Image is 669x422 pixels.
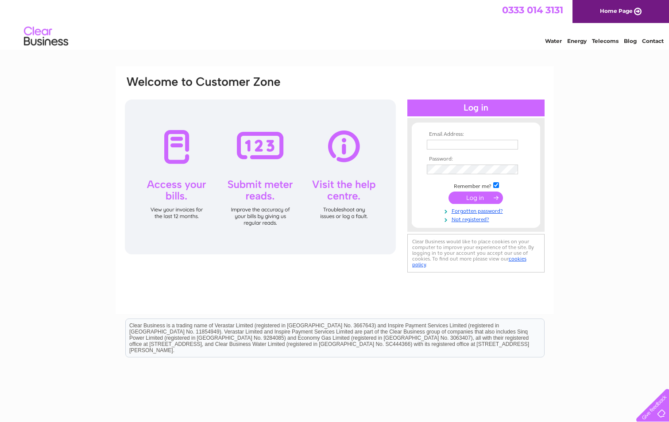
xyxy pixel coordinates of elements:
[425,181,527,190] td: Remember me?
[592,38,619,44] a: Telecoms
[545,38,562,44] a: Water
[425,156,527,162] th: Password:
[126,5,544,43] div: Clear Business is a trading name of Verastar Limited (registered in [GEOGRAPHIC_DATA] No. 3667643...
[425,131,527,138] th: Email Address:
[449,192,503,204] input: Submit
[624,38,637,44] a: Blog
[502,4,563,15] a: 0333 014 3131
[412,256,526,268] a: cookies policy
[427,215,527,223] a: Not registered?
[23,23,69,50] img: logo.png
[427,206,527,215] a: Forgotten password?
[567,38,587,44] a: Energy
[407,234,545,272] div: Clear Business would like to place cookies on your computer to improve your experience of the sit...
[642,38,664,44] a: Contact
